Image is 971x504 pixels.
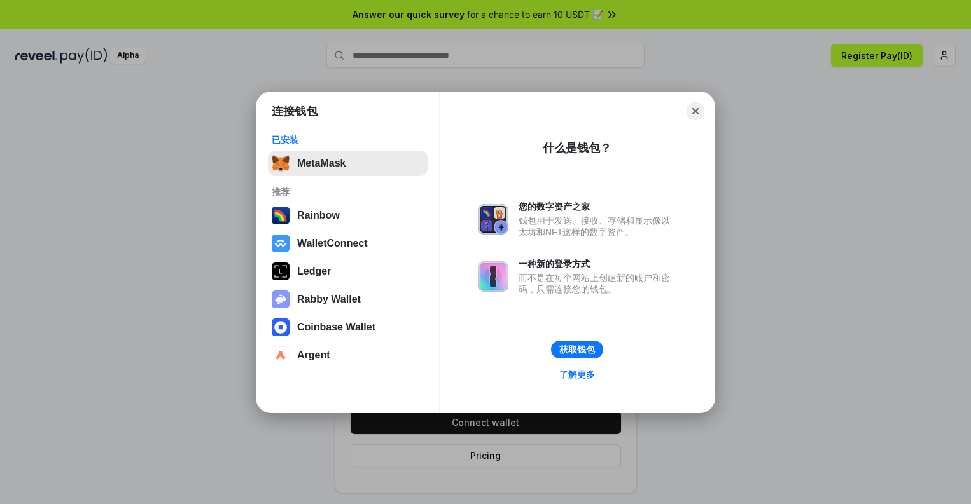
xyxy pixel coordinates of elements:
img: svg+xml,%3Csvg%20xmlns%3D%22http%3A%2F%2Fwww.w3.org%2F2000%2Fsvg%22%20width%3D%2228%22%20height%3... [272,262,290,280]
button: 获取钱包 [551,341,603,358]
div: Ledger [297,266,331,277]
div: Rabby Wallet [297,294,361,305]
img: svg+xml,%3Csvg%20width%3D%2228%22%20height%3D%2228%22%20viewBox%3D%220%200%2028%2028%22%20fill%3D... [272,235,290,252]
h1: 连接钱包 [272,104,318,119]
button: Rabby Wallet [268,287,428,312]
img: svg+xml,%3Csvg%20fill%3D%22none%22%20height%3D%2233%22%20viewBox%3D%220%200%2035%2033%22%20width%... [272,154,290,172]
div: Argent [297,350,330,361]
div: Rainbow [297,210,340,221]
div: 推荐 [272,186,424,198]
button: Rainbow [268,203,428,228]
div: MetaMask [297,158,346,169]
img: svg+xml,%3Csvg%20xmlns%3D%22http%3A%2F%2Fwww.w3.org%2F2000%2Fsvg%22%20fill%3D%22none%22%20viewBox... [478,261,508,292]
div: 钱包用于发送、接收、存储和显示像以太坊和NFT这样的数字资产。 [519,215,676,238]
button: Ledger [268,259,428,284]
div: 获取钱包 [559,344,595,355]
img: svg+xml,%3Csvg%20width%3D%22120%22%20height%3D%22120%22%20viewBox%3D%220%200%20120%20120%22%20fil... [272,207,290,224]
div: 而不是在每个网站上创建新的账户和密码，只需连接您的钱包。 [519,272,676,295]
div: 已安装 [272,134,424,146]
button: MetaMask [268,151,428,176]
div: 一种新的登录方式 [519,258,676,269]
div: WalletConnect [297,238,368,249]
div: 什么是钱包？ [543,140,611,156]
button: Close [687,102,704,120]
img: svg+xml,%3Csvg%20xmlns%3D%22http%3A%2F%2Fwww.w3.org%2F2000%2Fsvg%22%20fill%3D%22none%22%20viewBox... [478,204,508,235]
img: svg+xml,%3Csvg%20xmlns%3D%22http%3A%2F%2Fwww.w3.org%2F2000%2Fsvg%22%20fill%3D%22none%22%20viewBox... [272,290,290,308]
button: Argent [268,343,428,368]
button: WalletConnect [268,231,428,256]
div: 您的数字资产之家 [519,201,676,212]
a: 了解更多 [552,366,603,383]
div: Coinbase Wallet [297,322,375,333]
button: Coinbase Wallet [268,315,428,340]
img: svg+xml,%3Csvg%20width%3D%2228%22%20height%3D%2228%22%20viewBox%3D%220%200%2028%2028%22%20fill%3D... [272,346,290,364]
div: 了解更多 [559,369,595,380]
img: svg+xml,%3Csvg%20width%3D%2228%22%20height%3D%2228%22%20viewBox%3D%220%200%2028%2028%22%20fill%3D... [272,318,290,336]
